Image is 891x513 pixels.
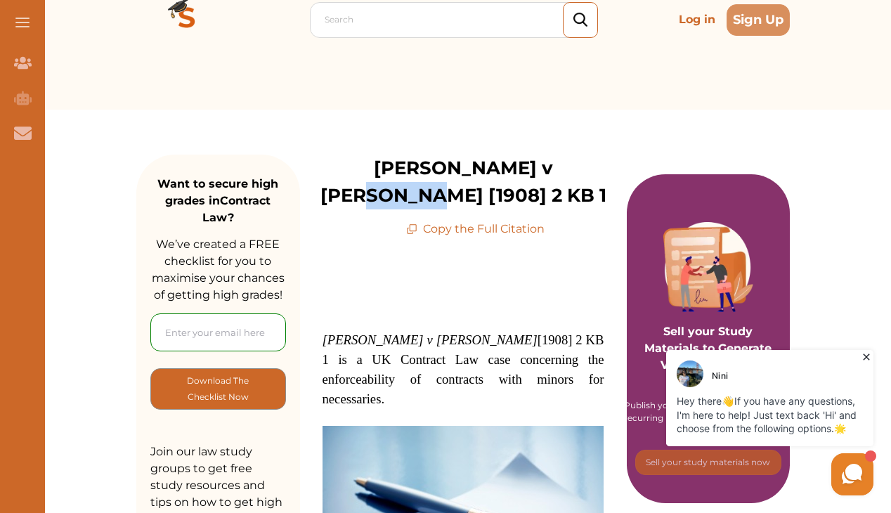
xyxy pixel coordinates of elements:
[150,313,286,351] input: Enter your email here
[406,221,545,238] p: Copy the Full Citation
[323,332,538,347] em: [PERSON_NAME] v [PERSON_NAME]
[641,284,776,391] p: Sell your Study Materials to Generate Value from your Knowledge
[300,155,627,209] p: [PERSON_NAME] v [PERSON_NAME] [1908] 2 KB 1
[323,332,604,406] span: [1908] 2 KB 1 is a UK Contract Law case concerning the enforceability of contracts with minors fo...
[150,368,286,410] button: [object Object]
[157,177,278,224] strong: Want to secure high grades in Contract Law ?
[152,238,285,301] span: We’ve created a FREE checklist for you to maximise your chances of getting high grades!
[179,372,257,405] p: Download The Checklist Now
[573,13,587,27] img: search_icon
[673,6,721,34] p: Log in
[727,4,790,36] button: Sign Up
[663,222,753,312] img: Purple card image
[554,346,877,499] iframe: HelpCrunch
